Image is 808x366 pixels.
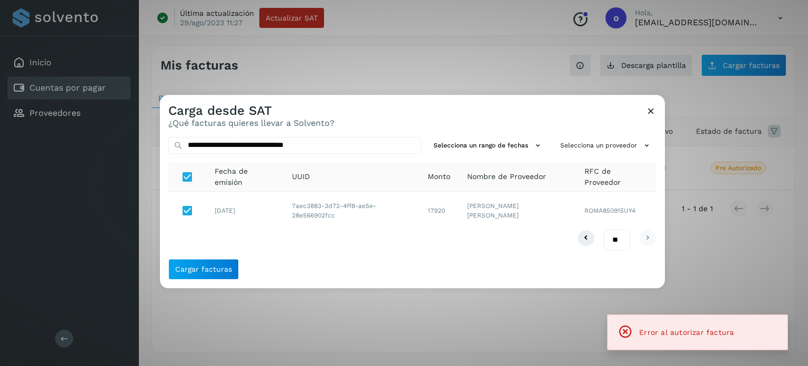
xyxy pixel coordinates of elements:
[556,137,656,154] button: Selecciona un proveedor
[284,192,420,230] td: 7aec3883-3d72-4ff8-ae5e-28e566902fcc
[584,166,648,188] span: RFC de Proveedor
[459,192,575,230] td: [PERSON_NAME] [PERSON_NAME]
[168,103,335,118] h3: Carga desde SAT
[419,192,459,230] td: 17920
[428,172,450,183] span: Monto
[206,192,284,230] td: [DATE]
[215,166,275,188] span: Fecha de emisión
[168,118,335,128] p: ¿Qué facturas quieres llevar a Solvento?
[576,192,656,230] td: ROMA850915UY4
[467,172,546,183] span: Nombre de Proveedor
[175,265,232,273] span: Cargar facturas
[292,172,310,183] span: UUID
[168,259,239,280] button: Cargar facturas
[639,328,734,337] span: Error al autorizar factura
[429,137,548,154] button: Selecciona un rango de fechas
